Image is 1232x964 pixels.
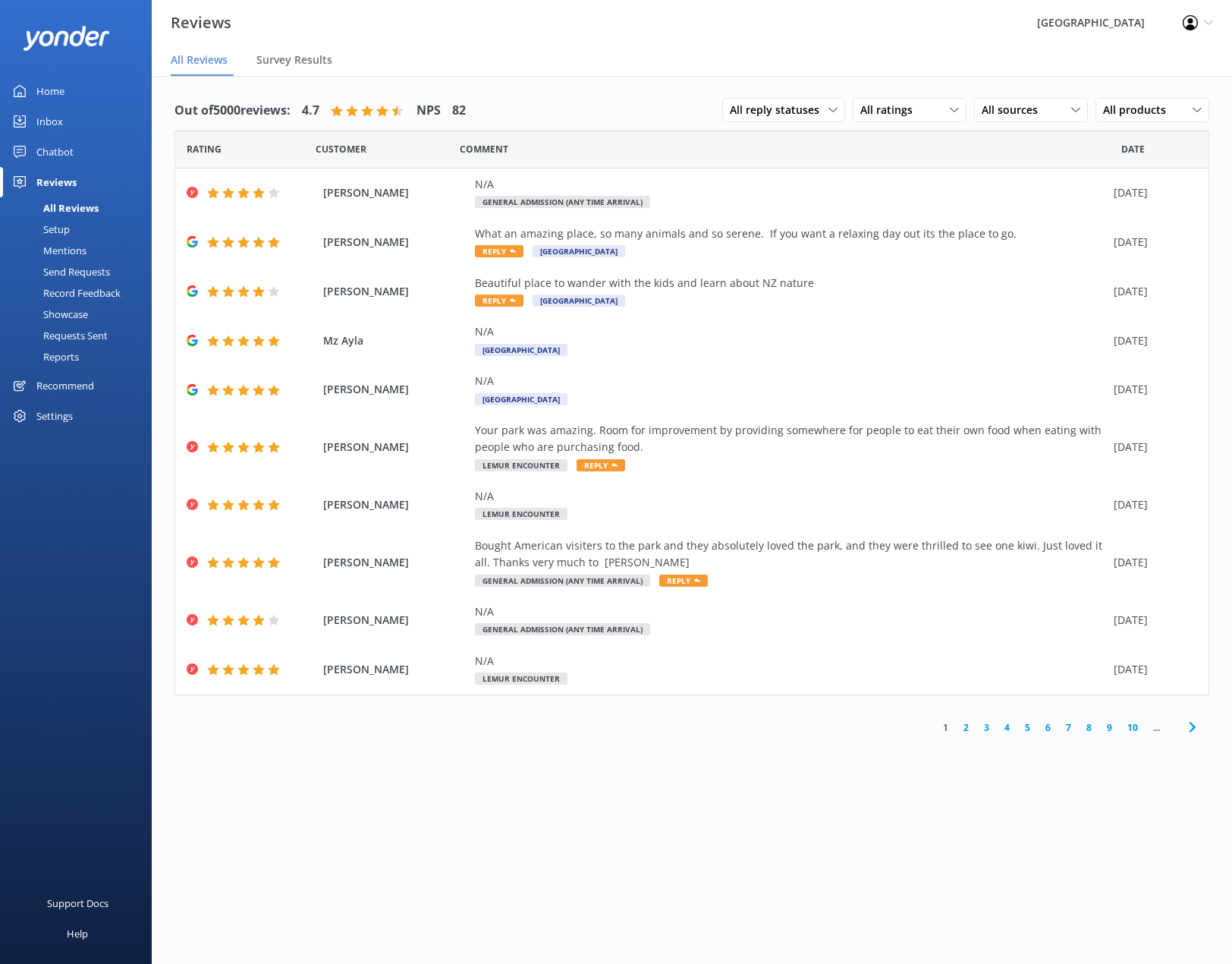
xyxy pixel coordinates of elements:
span: Reply [659,575,708,587]
span: General Admission (Any Time Arrival) [475,575,650,587]
div: N/A [475,373,1106,389]
a: 8 [1079,720,1099,735]
span: All reply statuses [730,102,828,118]
div: [DATE] [1114,283,1190,300]
span: [PERSON_NAME] [323,439,467,455]
a: 5 [1017,720,1038,735]
div: Settings [36,401,73,431]
span: [PERSON_NAME] [323,381,467,398]
a: 4 [997,720,1017,735]
h3: Reviews [171,11,231,35]
a: 9 [1099,720,1120,735]
a: 1 [935,720,956,735]
span: [PERSON_NAME] [323,184,467,201]
span: Mz Ayla [323,332,467,349]
span: [PERSON_NAME] [323,661,467,678]
span: [GEOGRAPHIC_DATA] [533,245,625,257]
div: Requests Sent [9,325,108,346]
span: [PERSON_NAME] [323,283,467,300]
div: Send Requests [9,261,110,282]
div: N/A [475,603,1106,620]
a: Mentions [9,240,152,261]
span: All ratings [860,102,922,118]
div: [DATE] [1114,496,1190,513]
img: yonder-white-logo.png [23,26,110,51]
span: Date [316,142,366,156]
div: N/A [475,176,1106,193]
span: Reply [577,459,625,471]
span: Question [460,142,508,156]
div: Mentions [9,240,86,261]
span: [GEOGRAPHIC_DATA] [475,393,567,405]
span: ... [1146,720,1168,735]
div: N/A [475,653,1106,669]
span: Reply [475,295,523,307]
span: Reply [475,245,523,257]
div: Home [36,76,64,106]
div: Help [67,918,88,949]
span: Survey Results [256,52,332,68]
a: Send Requests [9,261,152,282]
span: [GEOGRAPHIC_DATA] [475,344,567,356]
a: Reports [9,346,152,367]
h4: 4.7 [302,101,319,121]
span: Lemur Encounter [475,459,567,471]
div: Beautiful place to wander with the kids and learn about NZ nature [475,275,1106,291]
div: Chatbot [36,137,74,167]
div: Reviews [36,167,77,197]
div: What an amazing place, so many animals and so serene. If you want a relaxing day out its the plac... [475,225,1106,242]
div: [DATE] [1114,234,1190,250]
div: N/A [475,488,1106,505]
span: [PERSON_NAME] [323,612,467,628]
div: Setup [9,219,70,240]
h4: NPS [416,101,441,121]
div: [DATE] [1114,661,1190,678]
span: [GEOGRAPHIC_DATA] [533,295,625,307]
h4: 82 [452,101,466,121]
span: All products [1103,102,1175,118]
span: [PERSON_NAME] [323,234,467,250]
a: All Reviews [9,197,152,219]
a: Record Feedback [9,282,152,304]
span: Lemur Encounter [475,508,567,520]
div: Bought American visiters to the park and they absolutely loved the park, and they were thrilled t... [475,537,1106,572]
div: [DATE] [1114,332,1190,349]
a: Showcase [9,304,152,325]
div: Record Feedback [9,282,121,304]
span: Date [1121,142,1145,156]
span: General Admission (Any Time Arrival) [475,623,650,635]
div: Support Docs [47,888,108,918]
span: [PERSON_NAME] [323,554,467,571]
a: 6 [1038,720,1058,735]
a: 3 [976,720,997,735]
div: All Reviews [9,197,99,219]
span: All sources [982,102,1047,118]
div: Recommend [36,370,94,401]
span: All Reviews [171,52,228,68]
span: General Admission (Any Time Arrival) [475,196,650,208]
a: Setup [9,219,152,240]
div: Your park was amazing. Room for improvement by providing somewhere for people to eat their own fo... [475,422,1106,456]
span: [PERSON_NAME] [323,496,467,513]
div: [DATE] [1114,439,1190,455]
h4: Out of 5000 reviews: [174,101,291,121]
a: Requests Sent [9,325,152,346]
div: N/A [475,323,1106,340]
span: Date [187,142,222,156]
div: Reports [9,346,79,367]
div: [DATE] [1114,381,1190,398]
div: Showcase [9,304,88,325]
div: [DATE] [1114,612,1190,628]
a: 2 [956,720,976,735]
div: Inbox [36,106,63,137]
span: Lemur Encounter [475,673,567,685]
a: 10 [1120,720,1146,735]
div: [DATE] [1114,184,1190,201]
div: [DATE] [1114,554,1190,571]
a: 7 [1058,720,1079,735]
